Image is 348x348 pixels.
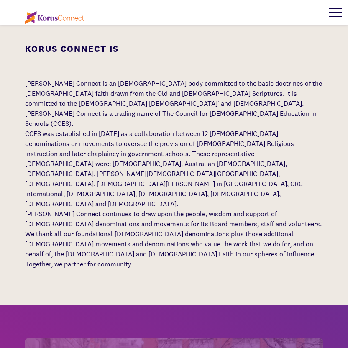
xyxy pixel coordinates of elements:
p: [PERSON_NAME] Connect continues to draw upon the people, wisdom and support of [DEMOGRAPHIC_DATA]... [25,209,323,269]
p: [PERSON_NAME] Connect is a trading name of The Council for [DEMOGRAPHIC_DATA] Education in School... [25,109,323,129]
p: CCES was established in [DATE] as a collaboration between 12 [DEMOGRAPHIC_DATA] denominations or ... [25,129,323,209]
h3: Korus Connect Is [25,45,323,66]
p: [PERSON_NAME] Connect is an [DEMOGRAPHIC_DATA] body committed to the basic doctrines of the [DEMO... [25,79,323,109]
img: korus-connect%2Fc5177985-88d5-491d-9cd7-4a1febad1357_logo.svg [25,11,84,24]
